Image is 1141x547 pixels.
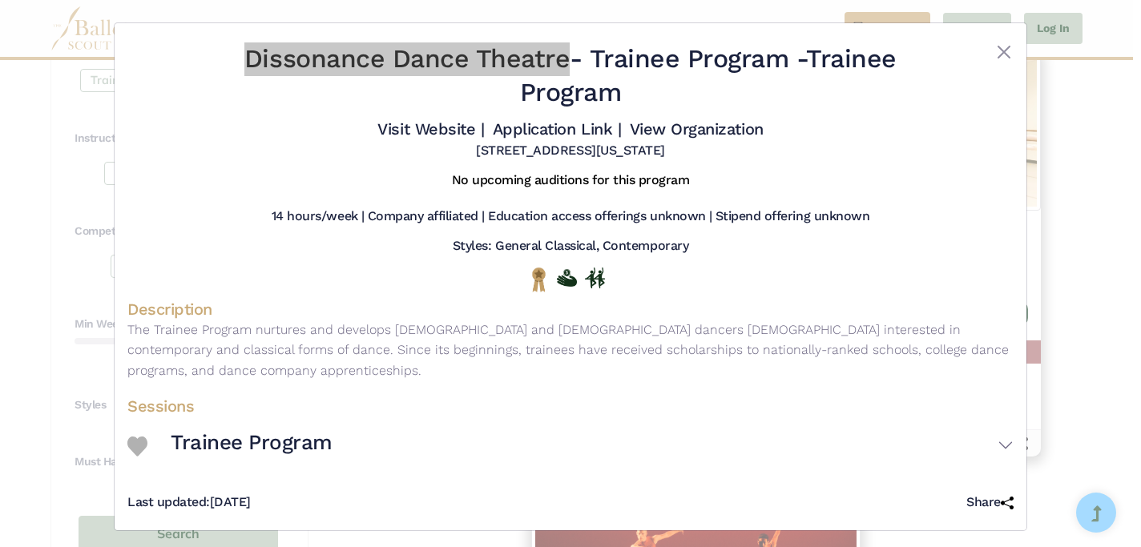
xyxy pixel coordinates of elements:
[127,494,210,509] span: Last updated:
[476,143,665,159] h5: [STREET_ADDRESS][US_STATE]
[590,43,807,74] span: Trainee Program -
[127,320,1014,381] p: The Trainee Program nurtures and develops [DEMOGRAPHIC_DATA] and [DEMOGRAPHIC_DATA] dancers [DEMO...
[171,429,333,457] h3: Trainee Program
[452,172,690,189] h5: No upcoming auditions for this program
[244,43,570,74] span: Dissonance Dance Theatre
[994,42,1014,62] button: Close
[557,269,577,287] img: Offers Financial Aid
[368,208,485,225] h5: Company affiliated |
[377,119,484,139] a: Visit Website |
[716,208,869,225] h5: Stipend offering unknown
[127,436,147,457] img: Heart
[493,119,621,139] a: Application Link |
[201,42,940,109] h2: - Trainee Program
[171,423,1014,469] button: Trainee Program
[529,267,549,292] img: National
[272,208,365,225] h5: 14 hours/week |
[127,494,251,511] h5: [DATE]
[966,494,1014,511] h5: Share
[488,208,712,225] h5: Education access offerings unknown |
[127,396,1014,416] h4: Sessions
[630,119,764,139] a: View Organization
[585,267,605,288] img: In Person
[453,238,688,255] h5: Styles: General Classical, Contemporary
[127,299,1014,320] h4: Description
